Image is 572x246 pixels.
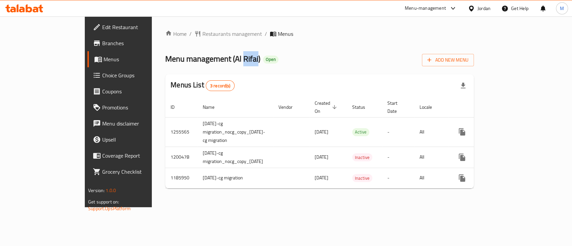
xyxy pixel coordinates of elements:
[278,103,301,111] span: Vendor
[263,56,278,64] div: Open
[387,99,406,115] span: Start Date
[87,99,180,115] a: Promotions
[102,136,175,144] span: Upsell
[352,174,372,182] span: Inactive
[352,103,374,111] span: Status
[87,19,180,35] a: Edit Restaurant
[102,39,175,47] span: Branches
[87,164,180,180] a: Grocery Checklist
[352,154,372,161] span: Inactive
[87,83,180,99] a: Coupons
[278,30,293,38] span: Menus
[382,168,414,188] td: -
[197,117,273,147] td: [DATE]-cg migration_nocg_copy_[DATE]-cg migration
[87,132,180,148] a: Upsell
[315,99,339,115] span: Created On
[382,147,414,168] td: -
[478,5,491,12] div: Jordan
[414,147,449,168] td: All
[102,71,175,79] span: Choice Groups
[171,80,235,91] h2: Menus List
[197,147,273,168] td: [DATE]-cg migration_nocg_copy_[DATE]
[104,55,175,63] span: Menus
[102,152,175,160] span: Coverage Report
[102,103,175,111] span: Promotions
[203,103,223,111] span: Name
[88,186,105,195] span: Version:
[315,173,328,182] span: [DATE]
[165,30,474,38] nav: breadcrumb
[106,186,116,195] span: 1.0.0
[194,30,262,38] a: Restaurants management
[102,23,175,31] span: Edit Restaurant
[560,5,564,12] span: M
[87,115,180,132] a: Menu disclaimer
[165,97,524,188] table: enhanced table
[414,168,449,188] td: All
[189,30,192,38] li: /
[315,153,328,161] span: [DATE]
[470,124,486,140] button: Change Status
[420,103,441,111] span: Locale
[352,128,369,136] span: Active
[315,128,328,136] span: [DATE]
[470,170,486,186] button: Change Status
[414,117,449,147] td: All
[405,4,446,12] div: Menu-management
[206,83,235,89] span: 3 record(s)
[197,168,273,188] td: [DATE]-cg migration
[87,148,180,164] a: Coverage Report
[454,124,470,140] button: more
[263,57,278,62] span: Open
[454,170,470,186] button: more
[88,197,119,206] span: Get support on:
[455,78,471,94] div: Export file
[102,119,175,128] span: Menu disclaimer
[165,168,197,188] td: 1185950
[449,97,524,117] th: Actions
[165,117,197,147] td: 1255565
[422,54,474,66] button: Add New Menu
[87,35,180,51] a: Branches
[427,56,468,64] span: Add New Menu
[202,30,262,38] span: Restaurants management
[102,168,175,176] span: Grocery Checklist
[265,30,267,38] li: /
[470,149,486,165] button: Change Status
[102,87,175,95] span: Coupons
[171,103,183,111] span: ID
[165,147,197,168] td: 1200478
[165,51,260,66] span: Menu management ( Al Rifai )
[352,174,372,182] div: Inactive
[88,204,131,213] a: Support.OpsPlatform
[87,67,180,83] a: Choice Groups
[352,153,372,161] div: Inactive
[87,51,180,67] a: Menus
[382,117,414,147] td: -
[454,149,470,165] button: more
